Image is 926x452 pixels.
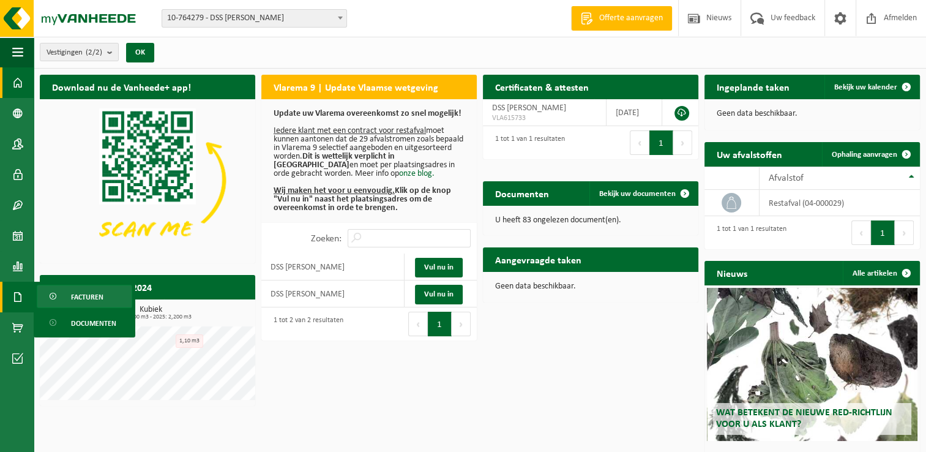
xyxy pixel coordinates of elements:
[649,130,673,155] button: 1
[71,285,103,309] span: Facturen
[261,75,450,99] h2: Vlarema 9 | Update Vlaamse wetgeving
[607,99,662,126] td: [DATE]
[37,311,132,334] a: Documenten
[261,281,405,307] td: DSS [PERSON_NAME]
[599,190,676,198] span: Bekijk uw documenten
[274,126,426,135] u: Iedere klant met een contract voor restafval
[571,6,672,31] a: Offerte aanvragen
[274,186,395,195] u: Wij maken het voor u eenvoudig.
[274,109,461,118] b: Update uw Vlarema overeenkomst zo snel mogelijk!
[483,75,601,99] h2: Certificaten & attesten
[832,151,897,159] span: Ophaling aanvragen
[596,12,666,24] span: Offerte aanvragen
[495,282,686,291] p: Geen data beschikbaar.
[495,216,686,225] p: U heeft 83 ongelezen document(en).
[267,311,343,337] div: 1 tot 2 van 2 resultaten
[47,43,102,62] span: Vestigingen
[589,181,697,206] a: Bekijk uw documenten
[492,113,597,123] span: VLA615733
[162,10,346,27] span: 10-764279 - DSS DE SMET STEVEN - ANZEGEM
[40,75,203,99] h2: Download nu de Vanheede+ app!
[126,43,154,62] button: OK
[399,169,435,178] a: onze blog.
[261,254,405,281] td: DSS [PERSON_NAME]
[851,220,871,245] button: Previous
[704,75,802,99] h2: Ingeplande taken
[37,285,132,308] a: Facturen
[707,288,918,441] a: Wat betekent de nieuwe RED-richtlijn voor u als klant?
[871,220,895,245] button: 1
[760,190,920,216] td: restafval (04-000029)
[834,83,897,91] span: Bekijk uw kalender
[428,312,452,336] button: 1
[46,306,255,320] h3: Kubiek
[824,75,919,99] a: Bekijk uw kalender
[274,110,465,213] p: moet kunnen aantonen dat de 29 afvalstromen zoals bepaald in Vlarema 9 selectief aangeboden en ui...
[716,408,892,429] span: Wat betekent de nieuwe RED-richtlijn voor u als klant?
[40,43,119,61] button: Vestigingen(2/2)
[483,247,594,271] h2: Aangevraagde taken
[630,130,649,155] button: Previous
[408,312,428,336] button: Previous
[164,299,254,323] a: Bekijk rapportage
[274,152,395,170] b: Dit is wettelijk verplicht in [GEOGRAPHIC_DATA]
[452,312,471,336] button: Next
[717,110,908,118] p: Geen data beschikbaar.
[274,186,451,213] b: Klik op de knop "Vul nu in" naast het plaatsingsadres om de overeenkomst in orde te brengen.
[311,234,342,244] label: Zoeken:
[46,314,255,320] span: 2024: 4,400 m3 - 2025: 2,200 m3
[673,130,692,155] button: Next
[40,99,255,261] img: Download de VHEPlus App
[71,312,116,335] span: Documenten
[86,48,102,56] count: (2/2)
[415,285,463,304] a: Vul nu in
[895,220,914,245] button: Next
[843,261,919,285] a: Alle artikelen
[40,275,164,299] h2: Rapportage 2025 / 2024
[822,142,919,167] a: Ophaling aanvragen
[492,104,566,113] span: DSS [PERSON_NAME]
[415,258,463,277] a: Vul nu in
[489,129,565,156] div: 1 tot 1 van 1 resultaten
[162,9,347,28] span: 10-764279 - DSS DE SMET STEVEN - ANZEGEM
[483,181,561,205] h2: Documenten
[704,142,794,166] h2: Uw afvalstoffen
[176,334,203,348] div: 1,10 m3
[711,219,786,246] div: 1 tot 1 van 1 resultaten
[769,173,804,183] span: Afvalstof
[704,261,760,285] h2: Nieuws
